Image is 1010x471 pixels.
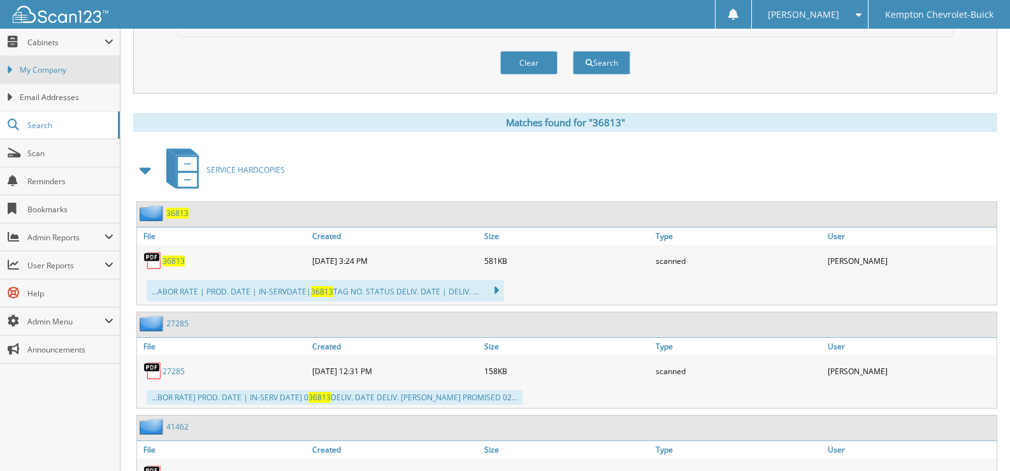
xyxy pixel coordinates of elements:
[653,358,825,384] div: scanned
[309,248,481,273] div: [DATE] 3:24 PM
[147,390,523,405] div: ...BOR RATE] PROD. DATE | IN-SERV DATE] 0 DELIV. DATE DELIV. [PERSON_NAME] PROMISED 02...
[309,358,481,384] div: [DATE] 12:31 PM
[140,419,166,435] img: folder2.png
[653,338,825,355] a: Type
[768,11,839,18] span: [PERSON_NAME]
[13,6,108,23] img: scan123-logo-white.svg
[481,358,653,384] div: 158KB
[140,205,166,221] img: folder2.png
[825,228,997,245] a: User
[825,358,997,384] div: [PERSON_NAME]
[27,120,112,131] span: Search
[27,232,105,243] span: Admin Reports
[653,248,825,273] div: scanned
[159,145,285,195] a: SERVICE HARDCOPIES
[309,228,481,245] a: Created
[309,338,481,355] a: Created
[885,11,993,18] span: Kempton Chevrolet-Buick
[481,338,653,355] a: Size
[140,315,166,331] img: folder2.png
[308,392,331,403] span: 36813
[20,64,113,76] span: My Company
[481,228,653,245] a: Size
[162,366,185,377] a: 27285
[27,204,113,215] span: Bookmarks
[137,338,309,355] a: File
[206,164,285,175] span: SERVICE HARDCOPIES
[653,441,825,458] a: Type
[573,51,630,75] button: Search
[500,51,558,75] button: Clear
[946,410,1010,471] iframe: Chat Widget
[143,251,162,270] img: PDF.png
[162,256,185,266] a: 36813
[825,441,997,458] a: User
[27,176,113,187] span: Reminders
[27,344,113,355] span: Announcements
[481,441,653,458] a: Size
[653,228,825,245] a: Type
[825,338,997,355] a: User
[133,113,997,132] div: Matches found for "36813"
[166,318,189,329] a: 27285
[137,228,309,245] a: File
[166,421,189,432] a: 41462
[27,37,105,48] span: Cabinets
[27,148,113,159] span: Scan
[311,286,333,297] span: 36813
[309,441,481,458] a: Created
[20,92,113,103] span: Email Addresses
[825,248,997,273] div: [PERSON_NAME]
[143,361,162,380] img: PDF.png
[137,441,309,458] a: File
[27,288,113,299] span: Help
[481,248,653,273] div: 581KB
[147,280,504,301] div: ...ABOR RATE | PROD. DATE | IN-SERVDATE| TAG NO. STATUS DELIV. DATE | DELIV. ...
[27,260,105,271] span: User Reports
[27,316,105,327] span: Admin Menu
[166,208,189,219] a: 36813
